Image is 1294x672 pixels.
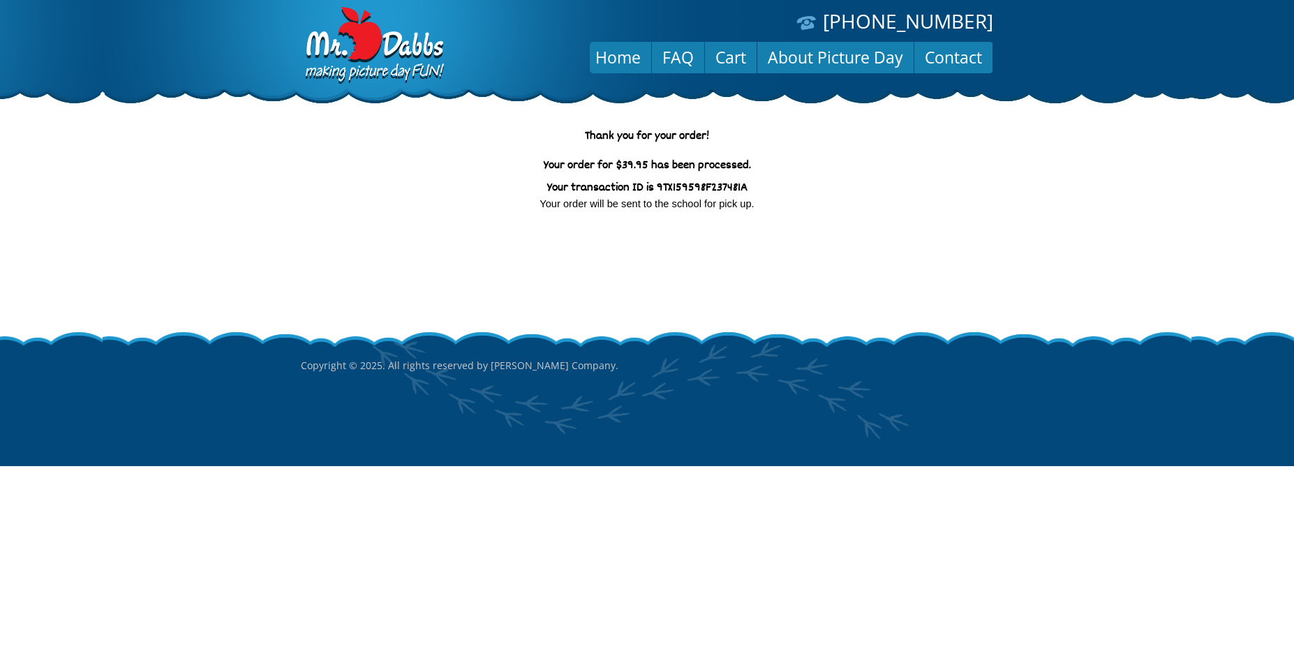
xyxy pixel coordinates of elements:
a: Home [585,40,651,74]
img: Dabbs Company [301,7,446,85]
p: Your order for $39.95 has been processed. [305,158,989,174]
a: [PHONE_NUMBER] [823,8,993,34]
a: Cart [705,40,757,74]
p: Thank you for your order! [305,129,989,144]
a: About Picture Day [757,40,914,74]
p: Your transaction ID is 9TX159598F237481A [305,181,989,196]
p: Copyright © 2025. All rights reserved by [PERSON_NAME] Company. [301,330,993,401]
p: Your order will be sent to the school for pick up. [305,196,989,211]
a: Contact [914,40,992,74]
a: FAQ [652,40,704,74]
